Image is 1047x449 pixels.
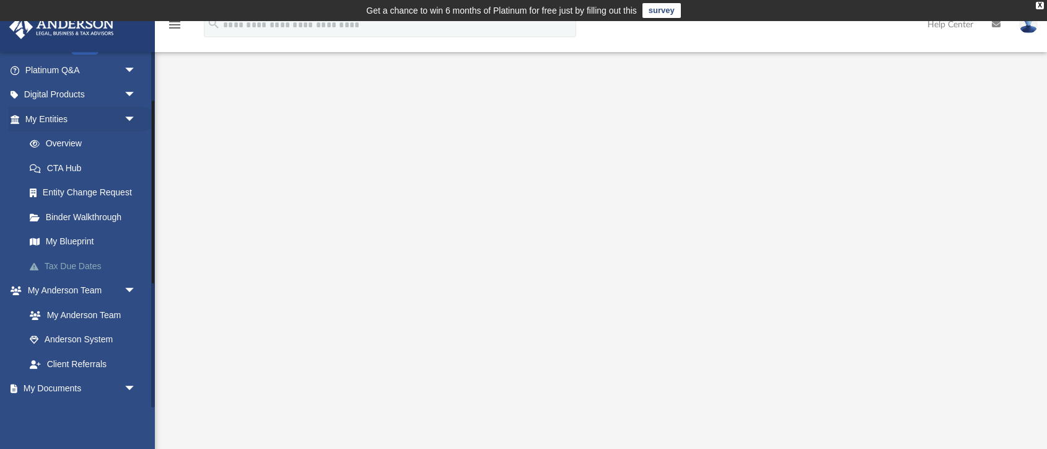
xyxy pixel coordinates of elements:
span: arrow_drop_down [124,58,149,83]
a: Anderson System [17,327,149,352]
a: Overview [17,131,155,156]
a: Binder Walkthrough [17,205,155,229]
a: My Anderson Teamarrow_drop_down [9,278,149,303]
a: My Entitiesarrow_drop_down [9,107,155,131]
a: survey [642,3,681,18]
span: arrow_drop_down [124,82,149,108]
a: Tax Due Dates [17,254,155,278]
img: Anderson Advisors Platinum Portal [6,15,118,39]
a: CTA Hub [17,156,155,180]
div: Get a chance to win 6 months of Platinum for free just by filling out this [366,3,637,18]
a: Platinum Q&Aarrow_drop_down [9,58,155,82]
span: arrow_drop_down [124,278,149,304]
div: close [1036,2,1044,9]
a: menu [167,24,182,32]
a: Digital Productsarrow_drop_down [9,82,155,107]
span: arrow_drop_down [124,376,149,402]
i: menu [167,17,182,32]
a: Entity Change Request [17,180,155,205]
i: search [207,17,221,30]
span: arrow_drop_down [124,107,149,132]
a: Box [17,401,142,425]
a: My Blueprint [17,229,149,254]
img: User Pic [1019,16,1038,33]
a: Client Referrals [17,352,149,376]
a: My Anderson Team [17,303,142,327]
a: My Documentsarrow_drop_down [9,376,149,401]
